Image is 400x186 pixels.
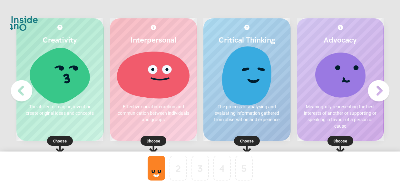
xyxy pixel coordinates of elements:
p: Choose [16,138,103,144]
h2: Advocacy [303,35,377,44]
h2: Creativity [23,35,97,44]
p: Effective social interaction and communication between individuals and groups [116,103,190,123]
p: Meaningfully representing the best interests of another or supporting or speaking in favour of a ... [303,103,377,129]
p: Choose [203,138,290,144]
p: The ability to imagine, invent or create original ideas and concepts [23,103,97,116]
img: More about Interpersonal [151,25,156,30]
h2: Critical Thinking [210,35,284,44]
h2: Interpersonal [116,35,190,44]
img: Next [366,78,392,104]
img: Previous [9,78,34,104]
img: More about Advocacy [338,25,343,30]
p: Choose [297,138,384,144]
p: Choose [110,138,197,144]
p: The process of analysing and evaluating information gathered from observation and experience [210,103,284,123]
img: More about Critical Thinking [244,25,249,30]
img: More about Creativity [57,25,63,30]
